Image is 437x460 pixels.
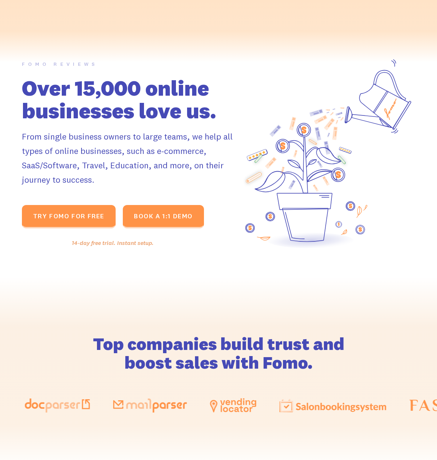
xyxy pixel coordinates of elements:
div: From single business owners to large teams, we help all types of online businesses, such as e-com... [22,129,234,187]
div: 14-day free trial. Instant setup. [22,238,204,248]
div: FOMO REVIEWS [22,59,98,69]
h2: Top companies build trust and boost sales with Fomo. [68,334,369,373]
a: BOOK A 1:1 DEMO [123,205,204,228]
h1: Over 15,000 online businesses love us. [22,77,234,122]
a: TRY fomo for FREE [22,205,116,228]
